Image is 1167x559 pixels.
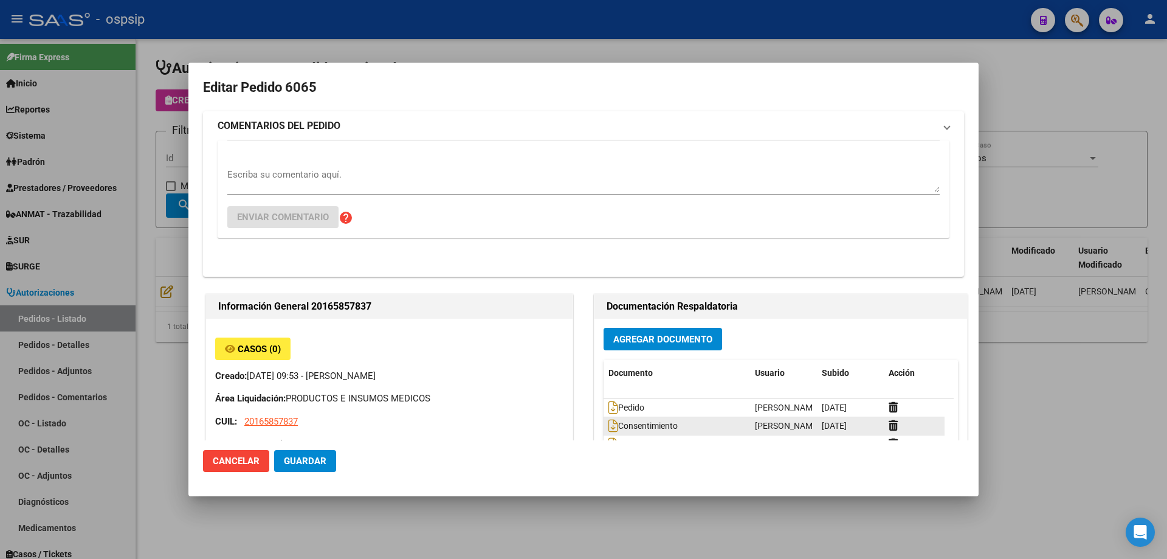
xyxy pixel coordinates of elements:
[755,439,820,449] span: [PERSON_NAME]
[215,437,563,451] p: Titular
[218,119,340,133] strong: COMENTARIOS DEL PEDIDO
[613,334,712,345] span: Agregar Documento
[215,439,264,450] strong: Parentesco:
[238,344,281,355] span: Casos (0)
[889,368,915,378] span: Acción
[237,212,329,223] span: Enviar comentario
[1126,518,1155,547] div: Open Intercom Messenger
[244,416,298,427] span: 20165857837
[608,439,647,449] span: Estudio
[607,299,955,314] h2: Documentación Respaldatoria
[215,338,291,360] button: Casos (0)
[339,210,353,225] mat-icon: help
[750,360,817,386] datatable-header-cell: Usuario
[215,370,247,381] strong: Creado:
[822,439,847,449] span: [DATE]
[215,392,563,406] p: PRODUCTOS E INSUMOS MEDICOS
[817,360,884,386] datatable-header-cell: Subido
[284,456,326,467] span: Guardar
[274,450,336,472] button: Guardar
[884,360,945,386] datatable-header-cell: Acción
[608,403,644,412] span: Pedido
[203,141,964,276] div: COMENTARIOS DEL PEDIDO
[203,76,964,99] h2: Editar Pedido 6065
[604,360,750,386] datatable-header-cell: Documento
[755,403,820,412] span: [PERSON_NAME]
[604,328,722,350] button: Agregar Documento
[755,421,820,431] span: [PERSON_NAME]
[203,450,269,472] button: Cancelar
[215,416,237,427] strong: CUIL:
[822,421,847,431] span: [DATE]
[213,456,260,467] span: Cancelar
[215,369,563,383] p: [DATE] 09:53 - [PERSON_NAME]
[215,393,286,404] strong: Área Liquidación:
[608,368,653,378] span: Documento
[755,368,785,378] span: Usuario
[608,421,678,431] span: Consentimiento
[203,111,964,141] mat-expansion-panel-header: COMENTARIOS DEL PEDIDO
[218,299,560,314] h2: Información General 20165857837
[227,206,339,228] button: Enviar comentario
[822,368,849,378] span: Subido
[822,403,847,412] span: [DATE]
